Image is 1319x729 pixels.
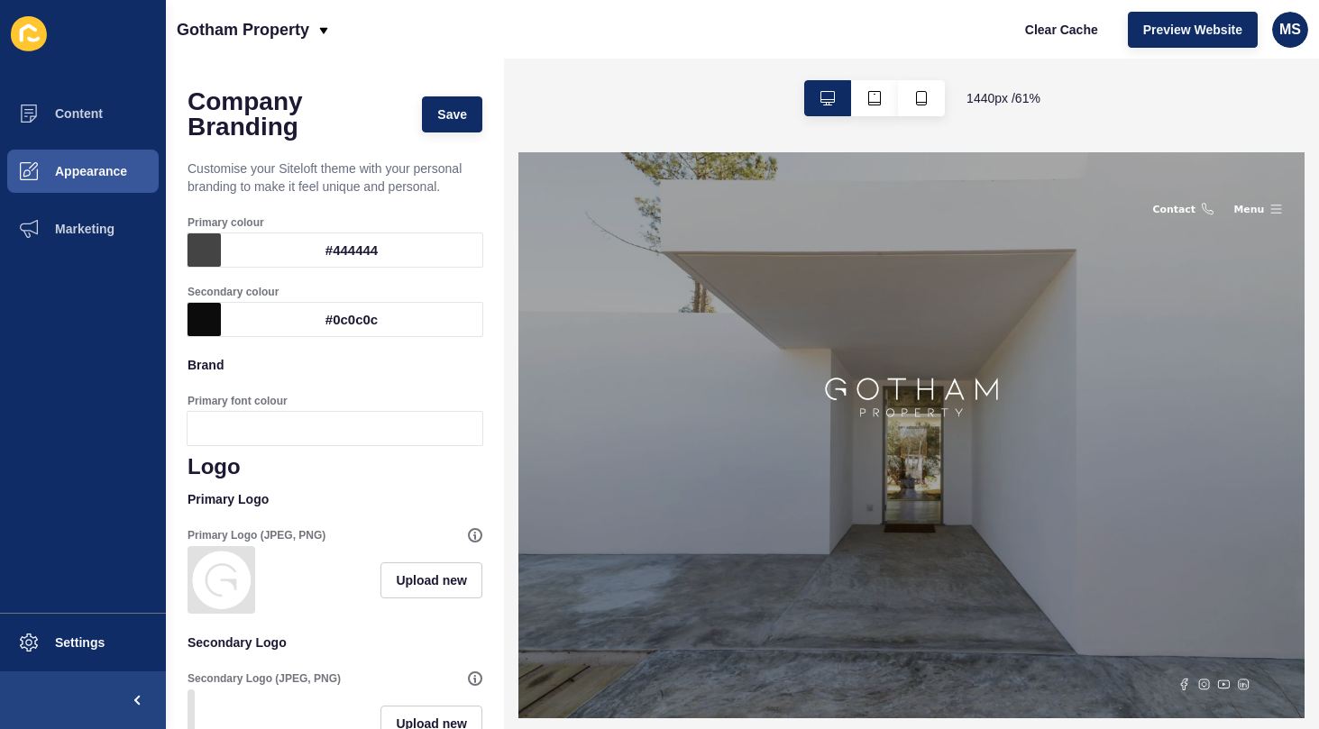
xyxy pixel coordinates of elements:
span: Upload new [396,571,467,589]
label: Secondary colour [188,285,279,299]
div: Menu [1181,83,1232,105]
button: Preview Website [1128,12,1258,48]
p: Primary Logo [188,479,482,519]
span: MS [1279,21,1301,39]
div: #444444 [221,233,482,267]
label: Primary font colour [188,394,288,408]
span: Preview Website [1143,21,1242,39]
p: Brand [188,345,482,385]
img: logo [505,370,793,438]
label: Primary colour [188,215,264,230]
button: Menu [1181,83,1262,105]
p: Customise your Siteloft theme with your personal branding to make it feel unique and personal. [188,149,482,206]
p: Secondary Logo [188,623,482,662]
span: Save [437,105,467,123]
div: Contact [1048,83,1118,105]
span: Clear Cache [1025,21,1098,39]
button: Upload new [380,562,482,598]
h1: Logo [188,454,482,479]
div: #0c0c0c [221,303,482,336]
label: Primary Logo (JPEG, PNG) [188,528,325,542]
img: 7a53d0aabd3ee1c24e81d33e6757275f.png [191,550,252,610]
button: Clear Cache [1010,12,1113,48]
button: Save [422,96,482,132]
h1: Company Branding [188,89,404,140]
span: 1440 px / 61 % [966,89,1040,107]
label: Secondary Logo (JPEG, PNG) [188,671,341,686]
p: Gotham Property [177,7,309,52]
